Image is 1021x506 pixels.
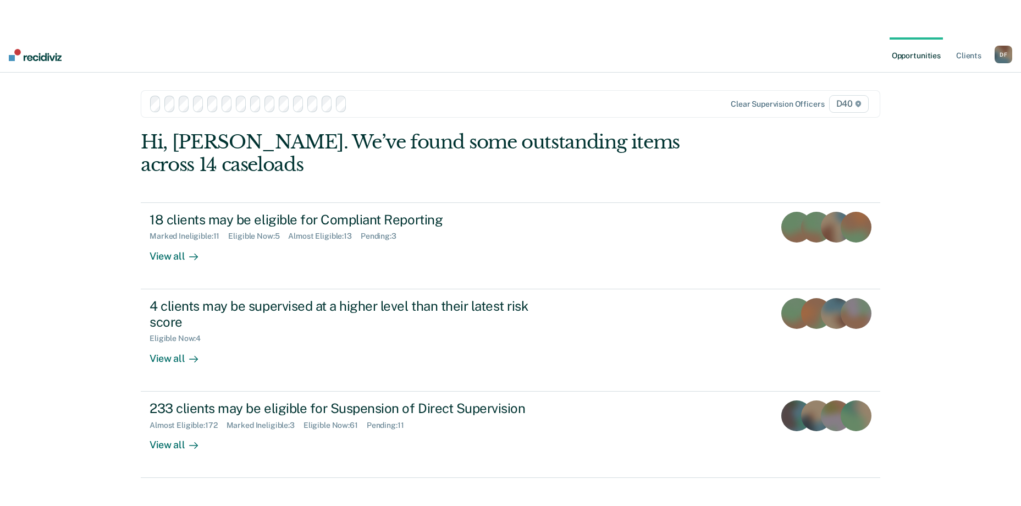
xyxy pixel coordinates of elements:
[227,421,303,430] div: Marked Ineligible : 3
[984,469,1010,495] iframe: Intercom live chat
[150,421,226,430] div: Almost Eligible : 172
[141,289,880,392] a: 4 clients may be supervised at a higher level than their latest risk scoreEligible Now:4View all
[150,334,209,343] div: Eligible Now : 4
[150,400,536,416] div: 233 clients may be eligible for Suspension of Direct Supervision
[150,343,211,365] div: View all
[890,37,943,73] a: Opportunities
[9,49,62,61] img: Recidiviz
[829,95,869,113] span: D40
[303,421,367,430] div: Eligible Now : 61
[150,232,228,241] div: Marked Ineligible : 11
[361,232,405,241] div: Pending : 3
[288,232,361,241] div: Almost Eligible : 13
[150,430,211,451] div: View all
[150,241,211,262] div: View all
[150,212,536,228] div: 18 clients may be eligible for Compliant Reporting
[228,232,288,241] div: Eligible Now : 5
[150,298,536,330] div: 4 clients may be supervised at a higher level than their latest risk score
[995,46,1012,63] div: D F
[367,421,413,430] div: Pending : 11
[954,37,984,73] a: Clients
[141,131,732,176] div: Hi, [PERSON_NAME]. We’ve found some outstanding items across 14 caseloads
[995,46,1012,63] button: DF
[141,392,880,478] a: 233 clients may be eligible for Suspension of Direct SupervisionAlmost Eligible:172Marked Ineligi...
[141,202,880,289] a: 18 clients may be eligible for Compliant ReportingMarked Ineligible:11Eligible Now:5Almost Eligib...
[731,100,824,109] div: Clear supervision officers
